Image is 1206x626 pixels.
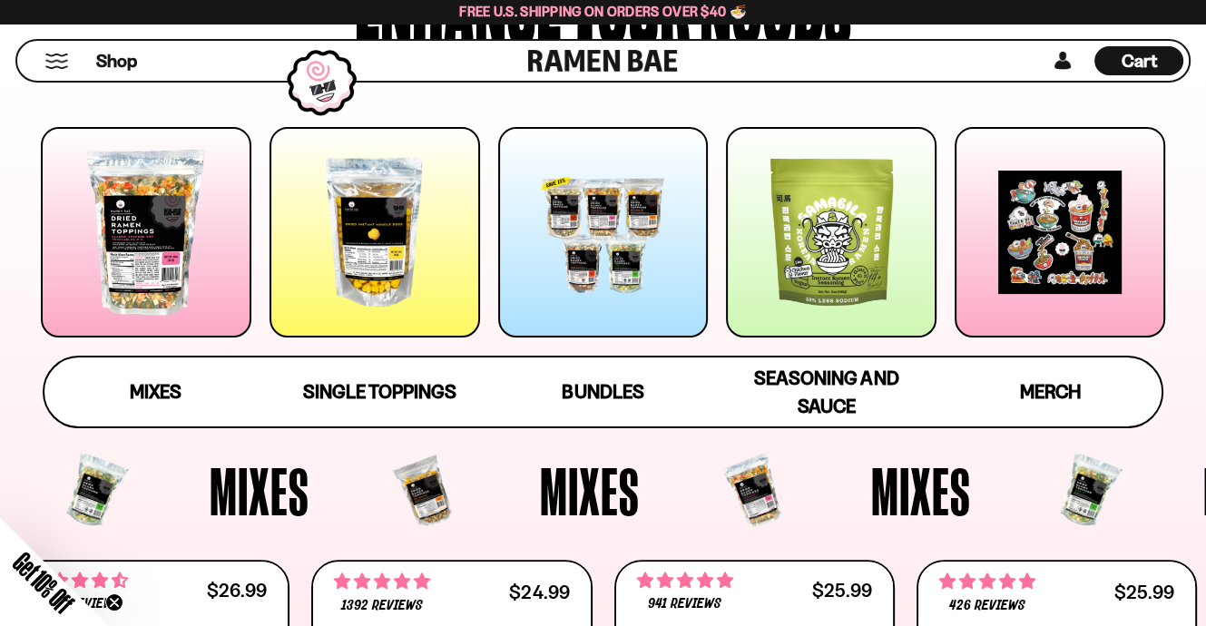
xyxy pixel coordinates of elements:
[938,357,1162,426] a: Merch
[268,357,491,426] a: Single Toppings
[1122,50,1157,72] span: Cart
[1094,41,1183,81] a: Cart
[130,380,181,403] span: Mixes
[949,599,1025,613] span: 426 reviews
[341,599,423,613] span: 1392 reviews
[334,570,430,593] span: 4.76 stars
[491,357,714,426] a: Bundles
[96,46,137,75] a: Shop
[210,457,309,524] span: Mixes
[509,583,569,601] div: $24.99
[96,49,137,73] span: Shop
[540,457,640,524] span: Mixes
[754,367,898,417] span: Seasoning and Sauce
[1020,380,1081,403] span: Merch
[303,380,456,403] span: Single Toppings
[939,570,1035,593] span: 4.76 stars
[637,569,733,592] span: 4.75 stars
[105,593,123,611] button: Close teaser
[1114,583,1174,601] div: $25.99
[207,582,267,599] div: $26.99
[459,3,747,20] span: Free U.S. Shipping on Orders over $40 🍜
[44,54,69,69] button: Mobile Menu Trigger
[8,547,79,618] span: Get 10% Off
[871,457,971,524] span: Mixes
[648,597,721,611] span: 941 reviews
[44,357,268,426] a: Mixes
[715,357,938,426] a: Seasoning and Sauce
[812,582,872,599] div: $25.99
[562,380,643,403] span: Bundles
